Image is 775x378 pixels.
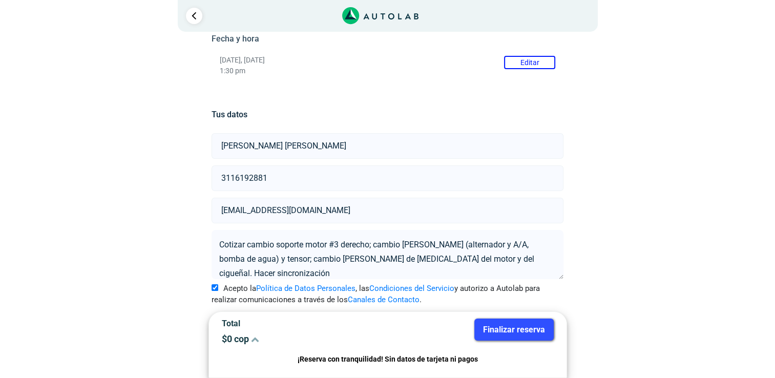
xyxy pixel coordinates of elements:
[256,284,355,293] a: Política de Datos Personales
[348,295,420,304] a: Canales de Contacto
[212,110,563,119] h5: Tus datos
[222,353,554,365] p: ¡Reserva con tranquilidad! Sin datos de tarjeta ni pagos
[212,133,563,159] input: Nombre y apellido
[504,56,555,69] button: Editar
[220,56,555,65] p: [DATE], [DATE]
[474,319,554,341] button: Finalizar reserva
[369,284,454,293] a: Condiciones del Servicio
[212,165,563,191] input: Celular
[212,283,563,306] label: Acepto la , las y autorizo a Autolab para realizar comunicaciones a través de los .
[342,10,418,20] a: Link al sitio de autolab
[186,8,202,24] a: Ir al paso anterior
[212,198,563,223] input: Correo electrónico
[222,319,380,328] p: Total
[212,34,563,44] h5: Fecha y hora
[220,67,555,75] p: 1:30 pm
[222,333,380,344] p: $ 0 cop
[212,284,218,291] input: Acepto laPolítica de Datos Personales, lasCondiciones del Servicioy autorizo a Autolab para reali...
